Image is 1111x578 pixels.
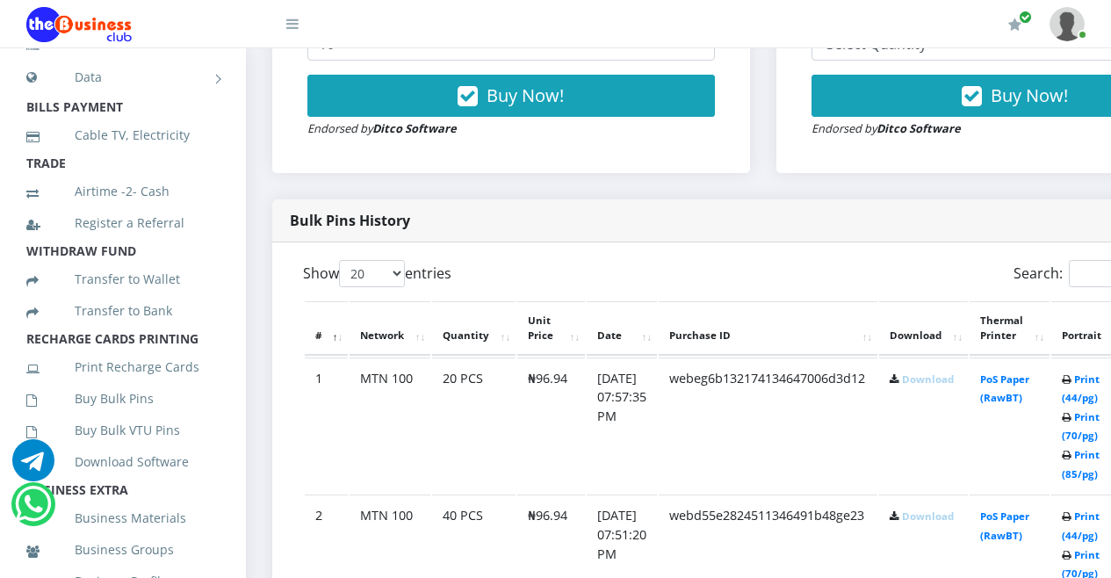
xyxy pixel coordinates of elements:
button: Buy Now! [307,75,715,117]
td: MTN 100 [350,358,430,494]
a: Print (44/pg) [1062,372,1100,405]
a: PoS Paper (RawBT) [980,509,1029,542]
a: Register a Referral [26,203,220,243]
a: PoS Paper (RawBT) [980,372,1029,405]
th: Thermal Printer: activate to sort column ascending [970,301,1050,356]
a: Print (44/pg) [1062,509,1100,542]
a: Business Groups [26,530,220,570]
th: Quantity: activate to sort column ascending [432,301,516,356]
th: Download: activate to sort column ascending [879,301,968,356]
th: #: activate to sort column descending [305,301,348,356]
label: Show entries [303,260,451,287]
td: 1 [305,358,348,494]
a: Airtime -2- Cash [26,171,220,212]
a: Print (70/pg) [1062,410,1100,443]
a: Transfer to Wallet [26,259,220,300]
a: Data [26,55,220,99]
span: Buy Now! [991,83,1068,107]
a: Print Recharge Cards [26,347,220,387]
a: Buy Bulk Pins [26,379,220,419]
td: [DATE] 07:57:35 PM [587,358,657,494]
strong: Ditco Software [372,120,457,136]
a: Print (85/pg) [1062,448,1100,480]
select: Showentries [339,260,405,287]
a: Cable TV, Electricity [26,115,220,155]
a: Download Software [26,442,220,482]
i: Renew/Upgrade Subscription [1008,18,1021,32]
a: Download [902,372,954,386]
th: Purchase ID: activate to sort column ascending [659,301,877,356]
td: webeg6b132174134647006d3d12 [659,358,877,494]
a: Buy Bulk VTU Pins [26,410,220,451]
img: User [1050,7,1085,41]
img: Logo [26,7,132,42]
strong: Bulk Pins History [290,211,410,230]
a: Download [902,509,954,523]
small: Endorsed by [307,120,457,136]
span: Renew/Upgrade Subscription [1019,11,1032,24]
a: Chat for support [12,452,54,481]
td: ₦96.94 [517,358,585,494]
td: 20 PCS [432,358,516,494]
a: Chat for support [15,496,51,525]
small: Endorsed by [812,120,961,136]
strong: Ditco Software [877,120,961,136]
th: Network: activate to sort column ascending [350,301,430,356]
a: Business Materials [26,498,220,538]
th: Date: activate to sort column ascending [587,301,657,356]
th: Unit Price: activate to sort column ascending [517,301,585,356]
span: Buy Now! [487,83,564,107]
a: Transfer to Bank [26,291,220,331]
